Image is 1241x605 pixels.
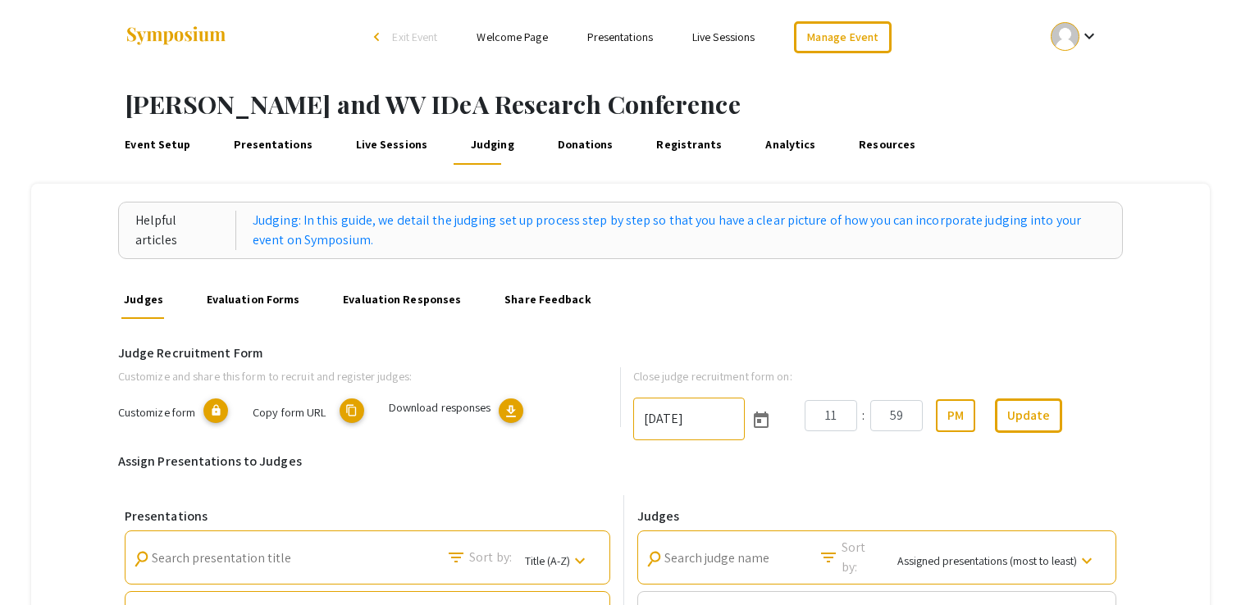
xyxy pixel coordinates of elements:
h6: Assign Presentations to Judges [118,453,1124,469]
a: Registrants [654,125,726,165]
mat-icon: keyboard_arrow_down [570,551,590,571]
div: Helpful articles [135,211,236,250]
mat-icon: Search [446,548,466,567]
label: Close judge recruitment form on: [633,367,792,385]
mat-icon: Search [130,548,153,571]
span: Copy form URL [253,404,326,420]
button: Title (A-Z) [512,544,603,575]
img: Symposium by ForagerOne [125,25,227,48]
a: Live Sessions [353,125,431,165]
a: Manage Event [794,21,891,53]
mat-icon: lock [203,398,228,423]
span: Sort by: [842,538,884,577]
a: Evaluation Responses [340,280,465,319]
iframe: Chat [12,531,70,593]
button: Update [995,398,1062,433]
h6: Judges [637,508,1116,524]
a: Resources [856,125,919,165]
a: Event Setup [122,125,194,165]
a: Judging [468,125,517,165]
a: Live Sessions [692,30,755,44]
span: Customize form [118,404,195,420]
mat-icon: copy URL [340,398,364,423]
span: download [503,403,519,420]
button: Assigned presentations (most to least) [884,544,1110,575]
button: PM [936,399,975,432]
a: Evaluation Forms [203,280,303,319]
button: download [499,398,523,423]
h6: Presentations [125,508,610,524]
a: Presentations [587,30,653,44]
a: Judging: In this guide, we detail the judging set up process step by step so that you have a clea... [253,211,1106,250]
p: Customize and share this form to recruit and register judges: [118,367,594,385]
span: Download responses [389,399,491,415]
button: Open calendar [745,403,778,435]
span: Sort by: [469,548,512,567]
mat-icon: keyboard_arrow_down [1077,551,1097,571]
span: Assigned presentations (most to least) [897,553,1077,568]
h1: [PERSON_NAME] and WV IDeA Research Conference [125,89,1241,119]
mat-icon: Expand account dropdown [1079,26,1099,46]
input: Minutes [870,400,923,431]
span: Exit Event [392,30,437,44]
a: Analytics [763,125,819,165]
button: Expand account dropdown [1033,18,1116,55]
h6: Judge Recruitment Form [118,345,1124,361]
a: Presentations [231,125,316,165]
a: Donations [554,125,616,165]
mat-icon: Search [819,548,838,567]
a: Welcome Page [477,30,547,44]
a: Share Feedback [501,280,594,319]
div: : [857,406,870,425]
a: Judges [121,280,166,319]
span: Title (A-Z) [525,553,570,568]
mat-icon: Search [643,548,665,571]
input: Hours [805,400,857,431]
div: arrow_back_ios [374,32,384,42]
